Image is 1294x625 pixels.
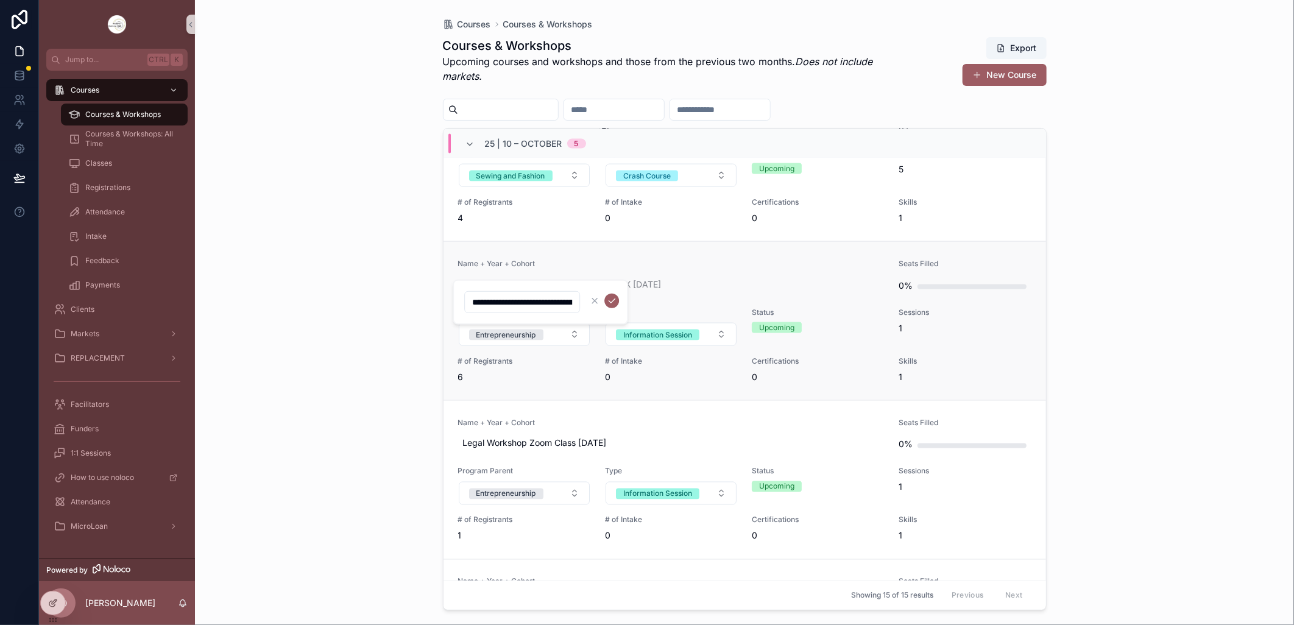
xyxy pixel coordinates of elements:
[458,212,590,224] span: 4
[503,18,593,30] span: Courses & Workshops
[575,139,579,149] div: 5
[899,418,1031,428] span: Seats Filled
[458,515,590,525] span: # of Registrants
[899,308,1031,317] span: Sessions
[61,177,188,199] a: Registrations
[71,85,99,95] span: Courses
[46,298,188,320] a: Clients
[899,530,1031,542] span: 1
[443,54,894,83] p: Upcoming courses and workshops and those from the previous two months.
[623,489,692,500] div: Information Session
[458,259,885,269] span: Name + Year + Cohort
[899,433,913,457] div: 0%
[444,400,1046,559] a: Name + Year + CohortLegal Workshop Zoom Class [DATE]Seats Filled0%Program ParentSelect ButtonType...
[71,305,94,314] span: Clients
[458,577,885,587] span: Name + Year + Cohort
[458,18,491,30] span: Courses
[458,197,590,207] span: # of Registrants
[46,323,188,345] a: Markets
[899,356,1031,366] span: Skills
[458,371,590,383] span: 6
[458,418,885,428] span: Name + Year + Cohort
[899,163,1031,175] span: 5
[899,515,1031,525] span: Skills
[61,104,188,125] a: Courses & Workshops
[46,442,188,464] a: 1:1 Sessions
[443,18,491,30] a: Courses
[623,330,692,341] div: Information Session
[444,82,1046,241] a: Sewing and Fashion [DATE] - [DATE]0%Program ParentSelect ButtonTypeSelect ButtonStatusUpcomingSes...
[46,418,188,440] a: Funders
[605,467,737,476] span: Type
[605,515,737,525] span: # of Intake
[61,250,188,272] a: Feedback
[606,164,737,187] button: Select Button
[605,356,737,366] span: # of Intake
[899,197,1031,207] span: Skills
[459,164,590,187] button: Select Button
[71,353,125,363] span: REPLACEMENT
[605,371,737,383] span: 0
[71,473,134,482] span: How to use noloco
[899,371,1031,383] span: 1
[752,371,884,383] span: 0
[61,225,188,247] a: Intake
[759,481,794,492] div: Upcoming
[443,55,873,82] em: Does not include markets.
[46,467,188,489] a: How to use noloco
[759,163,794,174] div: Upcoming
[85,129,175,149] span: Courses & Workshops: All Time
[46,49,188,71] button: Jump to...CtrlK
[458,356,590,366] span: # of Registrants
[46,565,88,575] span: Powered by
[107,15,127,34] img: App logo
[899,577,1031,587] span: Seats Filled
[752,467,884,476] span: Status
[39,71,195,553] div: scrollable content
[899,259,1031,269] span: Seats Filled
[752,308,884,317] span: Status
[623,171,671,182] div: Crash Course
[463,437,880,450] span: Legal Workshop Zoom Class [DATE]
[752,515,884,525] span: Certifications
[85,207,125,217] span: Attendance
[459,482,590,505] button: Select Button
[71,424,99,434] span: Funders
[458,467,590,476] span: Program Parent
[71,329,99,339] span: Markets
[476,330,536,341] div: Entrepreneurship
[899,274,913,298] div: 0%
[61,128,188,150] a: Courses & Workshops: All Time
[46,347,188,369] a: REPLACEMENT
[172,55,182,65] span: K
[476,171,545,182] div: Sewing and Fashion
[752,197,884,207] span: Certifications
[458,530,590,542] span: 1
[899,212,1031,224] span: 1
[71,521,108,531] span: MicroLoan
[61,274,188,296] a: Payments
[606,482,737,505] button: Select Button
[85,597,155,609] p: [PERSON_NAME]
[899,467,1031,476] span: Sessions
[605,530,737,542] span: 0
[71,400,109,409] span: Facilitators
[752,212,884,224] span: 0
[605,197,737,207] span: # of Intake
[39,559,195,581] a: Powered by
[485,138,562,150] span: 25 | 10 – October
[61,152,188,174] a: Classes
[444,241,1046,400] a: Name + Year + CohortWebinar: How to Start Your Business in SK [DATE]Seats Filled0%Program ParentS...
[147,54,169,66] span: Ctrl
[85,256,119,266] span: Feedback
[46,491,188,513] a: Attendance
[46,79,188,101] a: Courses
[476,489,536,500] div: Entrepreneurship
[85,280,120,290] span: Payments
[46,394,188,415] a: Facilitators
[85,158,112,168] span: Classes
[65,55,143,65] span: Jump to...
[963,64,1047,86] button: New Course
[899,481,1031,493] span: 1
